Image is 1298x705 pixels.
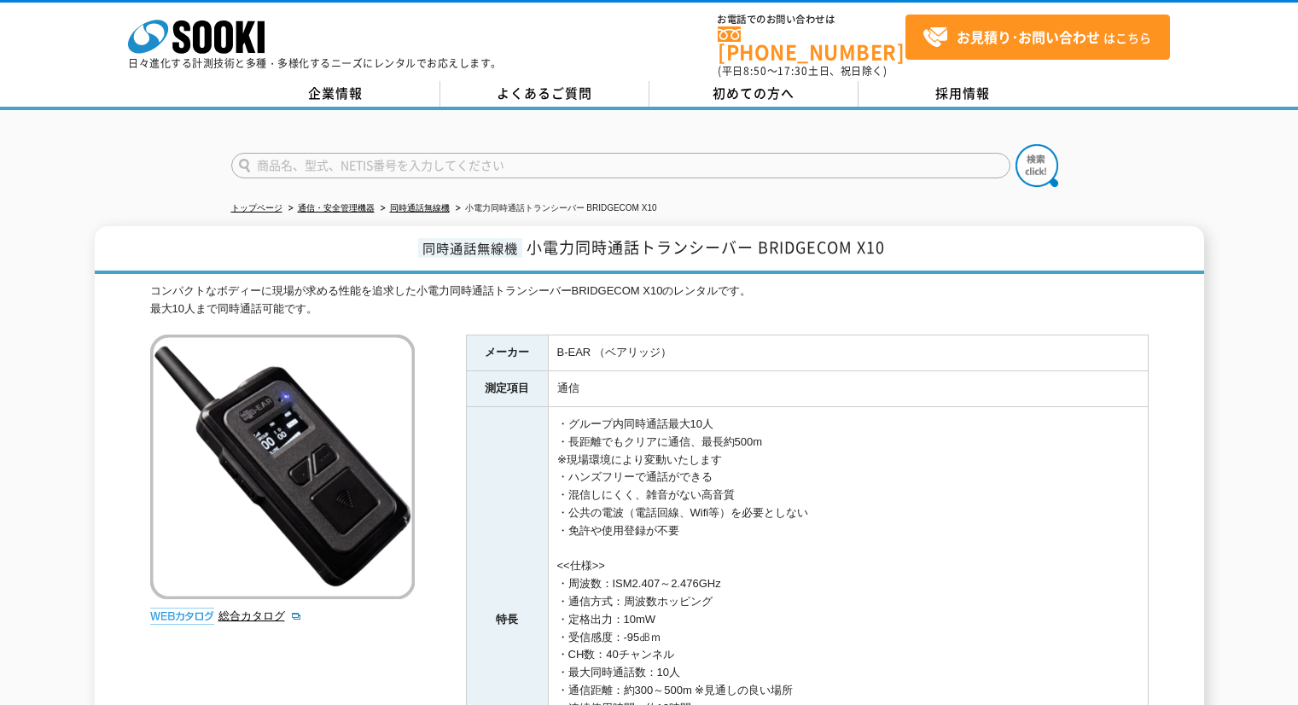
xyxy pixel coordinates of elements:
[957,26,1100,47] strong: お見積り･お問い合わせ
[231,81,440,107] a: 企業情報
[649,81,859,107] a: 初めての方へ
[718,26,905,61] a: [PHONE_NUMBER]
[777,63,808,79] span: 17:30
[923,25,1151,50] span: はこちら
[440,81,649,107] a: よくあるご質問
[231,203,282,213] a: トップページ
[548,371,1148,407] td: 通信
[1016,144,1058,187] img: btn_search.png
[150,335,415,599] img: 小電力同時通話トランシーバー BRIDGECOM X10
[150,283,1149,318] div: コンパクトなボディーに現場が求める性能を追求した小電力同時通話トランシーバーBRIDGECOM X10のレンタルです。 最大10人まで同時通話可能です。
[218,609,302,622] a: 総合カタログ
[718,63,887,79] span: (平日 ～ 土日、祝日除く)
[150,608,214,625] img: webカタログ
[905,15,1170,60] a: お見積り･お問い合わせはこちら
[128,58,502,68] p: 日々進化する計測技術と多種・多様化するニーズにレンタルでお応えします。
[466,371,548,407] th: 測定項目
[390,203,450,213] a: 同時通話無線機
[859,81,1068,107] a: 採用情報
[452,200,657,218] li: 小電力同時通話トランシーバー BRIDGECOM X10
[298,203,375,213] a: 通信・安全管理機器
[466,335,548,371] th: メーカー
[713,84,795,102] span: 初めての方へ
[231,153,1010,178] input: 商品名、型式、NETIS番号を入力してください
[743,63,767,79] span: 8:50
[527,236,885,259] span: 小電力同時通話トランシーバー BRIDGECOM X10
[718,15,905,25] span: お電話でのお問い合わせは
[418,238,522,258] span: 同時通話無線機
[548,335,1148,371] td: B-EAR （ベアリッジ）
